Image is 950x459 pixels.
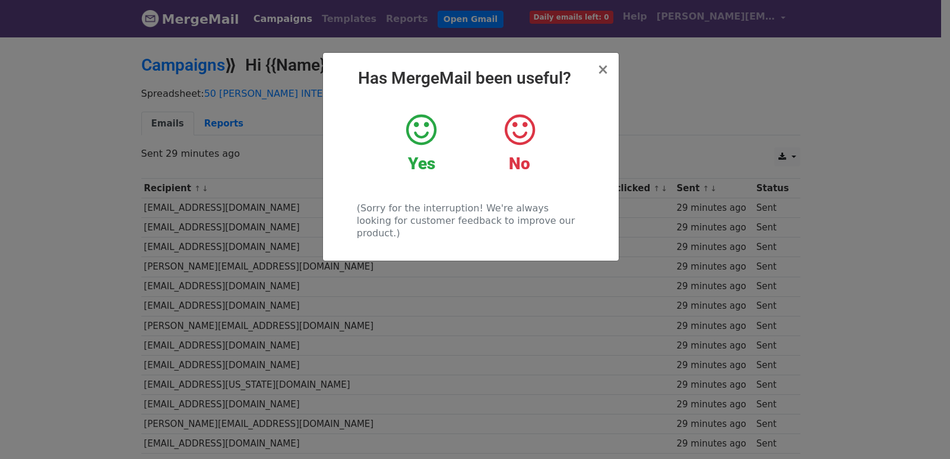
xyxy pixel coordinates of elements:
strong: No [509,154,530,173]
button: Close [597,62,609,77]
span: × [597,61,609,78]
h2: Has MergeMail been useful? [332,68,609,88]
strong: Yes [408,154,435,173]
p: (Sorry for the interruption! We're always looking for customer feedback to improve our product.) [357,202,584,239]
a: No [479,112,559,174]
a: Yes [381,112,461,174]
